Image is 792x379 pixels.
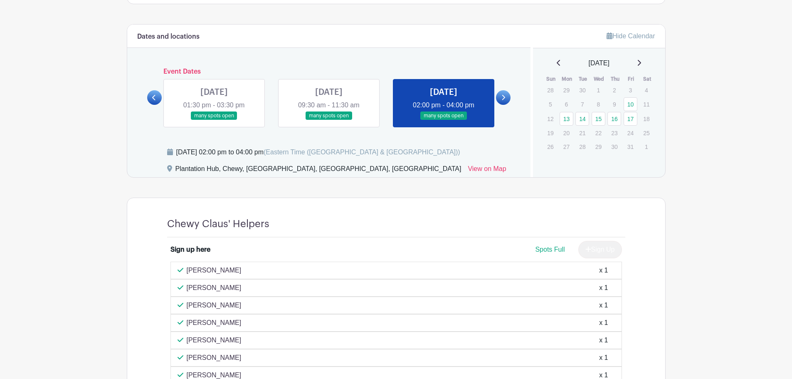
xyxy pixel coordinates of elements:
[170,245,210,255] div: Sign up here
[543,126,557,139] p: 19
[639,84,653,97] p: 4
[560,98,573,111] p: 6
[607,32,655,40] a: Hide Calendar
[575,98,589,111] p: 7
[624,84,637,97] p: 3
[599,283,608,293] div: x 1
[162,68,496,76] h6: Event Dates
[167,218,269,230] h4: Chewy Claus' Helpers
[639,140,653,153] p: 1
[187,335,242,345] p: [PERSON_NAME]
[543,98,557,111] p: 5
[187,265,242,275] p: [PERSON_NAME]
[599,265,608,275] div: x 1
[575,126,589,139] p: 21
[607,84,621,97] p: 2
[543,75,559,83] th: Sun
[599,353,608,363] div: x 1
[639,126,653,139] p: 25
[575,84,589,97] p: 30
[575,140,589,153] p: 28
[599,335,608,345] div: x 1
[187,300,242,310] p: [PERSON_NAME]
[575,112,589,126] a: 14
[607,98,621,111] p: 9
[187,283,242,293] p: [PERSON_NAME]
[560,84,573,97] p: 29
[543,84,557,97] p: 28
[624,126,637,139] p: 24
[468,164,506,177] a: View on Map
[592,126,605,139] p: 22
[607,140,621,153] p: 30
[187,353,242,363] p: [PERSON_NAME]
[176,147,460,157] div: [DATE] 02:00 pm to 04:00 pm
[535,246,565,253] span: Spots Full
[624,140,637,153] p: 31
[543,112,557,125] p: 12
[607,75,623,83] th: Thu
[624,112,637,126] a: 17
[592,98,605,111] p: 8
[591,75,607,83] th: Wed
[560,126,573,139] p: 20
[599,318,608,328] div: x 1
[592,84,605,97] p: 1
[607,126,621,139] p: 23
[137,33,200,41] h6: Dates and locations
[639,112,653,125] p: 18
[560,112,573,126] a: 13
[639,75,655,83] th: Sat
[175,164,461,177] div: Plantation Hub, Chewy, [GEOGRAPHIC_DATA], [GEOGRAPHIC_DATA], [GEOGRAPHIC_DATA]
[589,58,609,68] span: [DATE]
[639,98,653,111] p: 11
[623,75,639,83] th: Fri
[543,140,557,153] p: 26
[607,112,621,126] a: 16
[560,140,573,153] p: 27
[599,300,608,310] div: x 1
[624,97,637,111] a: 10
[264,149,460,156] span: (Eastern Time ([GEOGRAPHIC_DATA] & [GEOGRAPHIC_DATA]))
[575,75,591,83] th: Tue
[559,75,575,83] th: Mon
[592,112,605,126] a: 15
[592,140,605,153] p: 29
[187,318,242,328] p: [PERSON_NAME]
